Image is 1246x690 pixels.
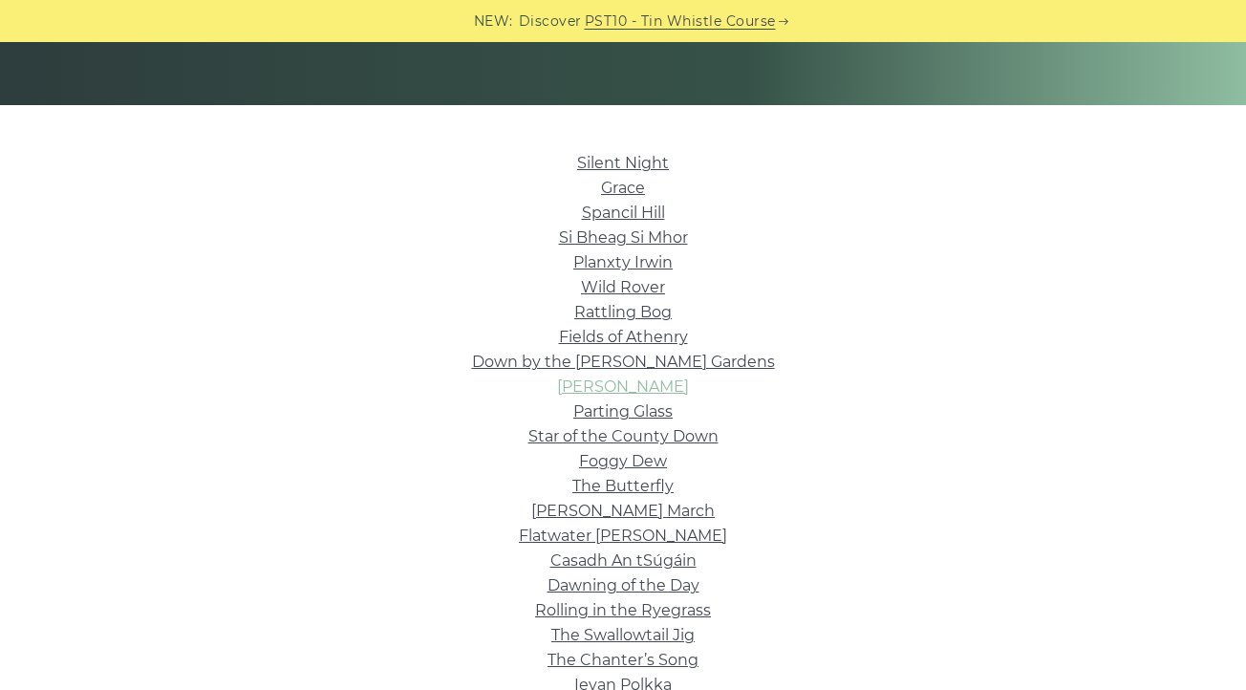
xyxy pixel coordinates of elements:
a: The Chanter’s Song [548,651,698,669]
a: Dawning of the Day [548,576,699,594]
span: NEW: [474,11,513,32]
a: [PERSON_NAME] March [531,502,715,520]
a: Rattling Bog [574,303,672,321]
span: Discover [519,11,582,32]
a: Spancil Hill [582,204,665,222]
a: The Swallowtail Jig [551,626,695,644]
a: Fields of Athenry [559,328,688,346]
a: Si­ Bheag Si­ Mhor [559,228,688,247]
a: Rolling in the Ryegrass [535,601,711,619]
a: Grace [601,179,645,197]
a: Wild Rover [581,278,665,296]
a: Silent Night [577,154,669,172]
a: Parting Glass [573,402,673,420]
a: The Butterfly [572,477,674,495]
a: Down by the [PERSON_NAME] Gardens [472,353,775,371]
a: Casadh An tSúgáin [550,551,697,570]
a: PST10 - Tin Whistle Course [585,11,776,32]
a: Star of the County Down [528,427,719,445]
a: Flatwater [PERSON_NAME] [519,527,727,545]
a: Planxty Irwin [573,253,673,271]
a: Foggy Dew [579,452,667,470]
a: [PERSON_NAME] [557,377,689,396]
